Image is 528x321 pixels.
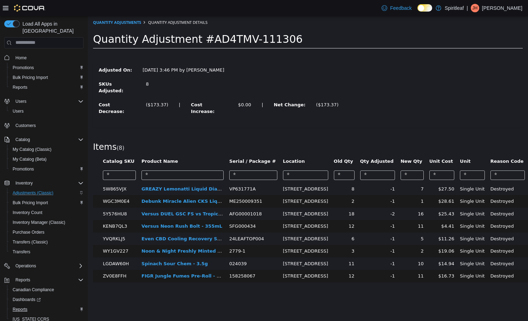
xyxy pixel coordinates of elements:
[270,204,310,216] td: -1
[10,286,84,294] span: Canadian Compliance
[243,167,270,179] td: 8
[7,227,86,237] button: Purchase Orders
[400,167,440,179] td: Destroyed
[12,204,51,216] td: KENB7QL3
[195,220,240,225] span: [STREET_ADDRESS]
[13,97,29,106] button: Users
[54,195,206,200] a: Versus DUEL GSC FS vs Tropic OG Diamonds 2-in-1 Pen - 1g
[10,63,84,72] span: Promotions
[195,245,240,250] span: [STREET_ADDRESS]
[1,135,86,145] button: Catalog
[13,297,41,302] span: Dashboards
[246,142,267,149] button: Old Qty
[139,254,192,266] td: 158258067
[13,276,33,284] button: Reports
[10,208,84,217] span: Inventory Count
[10,73,84,82] span: Bulk Pricing Import
[195,170,240,175] span: [STREET_ADDRESS]
[13,190,53,196] span: Adjustments (Classic)
[195,182,240,188] span: [STREET_ADDRESS]
[7,198,86,208] button: Bulk Pricing Import
[10,218,68,227] a: Inventory Manager (Classic)
[243,216,270,229] td: 6
[58,85,80,92] div: ($173.37)
[243,229,270,241] td: 3
[13,307,27,312] span: Reports
[310,204,339,216] td: 11
[13,53,84,62] span: Home
[7,247,86,257] button: Transfers
[270,179,310,192] td: -1
[13,200,48,206] span: Bulk Pricing Import
[13,276,84,284] span: Reports
[7,145,86,154] button: My Catalog (Classic)
[243,241,270,254] td: 11
[310,216,339,229] td: 5
[10,145,54,154] a: My Catalog (Classic)
[369,254,400,266] td: Single Unit
[10,238,84,246] span: Transfers (Classic)
[10,208,45,217] a: Inventory Count
[270,192,310,204] td: -2
[339,216,369,229] td: $11.26
[10,189,56,197] a: Adjustments (Classic)
[10,165,37,173] a: Promotions
[10,228,47,236] a: Purchase Orders
[139,241,192,254] td: 024039
[270,216,310,229] td: -1
[7,237,86,247] button: Transfers (Classic)
[13,97,84,106] span: Users
[54,142,92,149] button: Product Name
[369,192,400,204] td: Single Unit
[7,63,86,73] button: Promotions
[54,170,166,175] a: GREAZY Lemonatti Liquid Diamond AIO - 1g
[1,53,86,63] button: Home
[369,241,400,254] td: Single Unit
[10,107,26,115] a: Users
[169,85,180,92] label: |
[13,262,84,270] span: Operations
[5,126,29,136] span: Items
[7,295,86,305] a: Dashboards
[10,295,84,304] span: Dashboards
[195,195,240,200] span: [STREET_ADDRESS]
[139,192,192,204] td: AFG00001018
[13,179,35,187] button: Inventory
[400,241,440,254] td: Destroyed
[339,229,369,241] td: $19.06
[440,229,489,241] td: Destrutions/Claims
[13,156,47,162] span: My Catalog (Beta)
[12,254,51,266] td: ZV0E8FFH
[15,137,30,142] span: Catalog
[400,179,440,192] td: Destroyed
[369,167,400,179] td: Single Unit
[13,287,54,293] span: Canadian Compliance
[5,17,215,29] span: Quantity Adjustment #AD4TMV-111306
[13,54,29,62] a: Home
[243,179,270,192] td: 2
[272,142,307,149] button: Qty Adjusted
[13,147,52,152] span: My Catalog (Classic)
[400,254,440,266] td: Destroyed
[339,179,369,192] td: $28.61
[12,192,51,204] td: 5Y576HU8
[10,165,84,173] span: Promotions
[310,192,339,204] td: 16
[369,179,400,192] td: Single Unit
[6,65,53,78] label: SKUs Adjusted:
[12,241,51,254] td: LGDAW60H
[310,254,339,266] td: 11
[12,229,51,241] td: WY1GV227
[195,142,218,149] button: Location
[10,83,30,92] a: Reports
[10,248,33,256] a: Transfers
[339,192,369,204] td: $25.43
[270,254,310,266] td: -1
[310,241,339,254] td: 10
[7,285,86,295] button: Canadian Compliance
[243,204,270,216] td: 12
[6,51,49,58] label: Adjusted On:
[10,305,30,314] a: Reports
[10,295,44,304] a: Dashboards
[10,155,84,163] span: My Catalog (Beta)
